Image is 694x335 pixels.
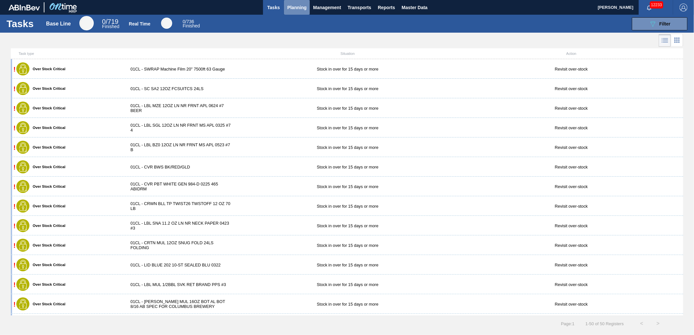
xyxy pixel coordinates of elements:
span: Transports [348,4,371,11]
button: < [634,315,650,332]
div: 01CL - [PERSON_NAME] MUL 16OZ BOT AL BOT 8/16 AB SPEC FOR COLUMBUS BREWERY [124,299,236,309]
button: Filter [632,17,687,30]
span: ! [13,183,16,190]
div: Revisit over-stock [459,302,683,307]
img: TNhmsLtSVTkK8tSr43FrP2fwEKptu5GPRR3wAAAABJRU5ErkJggg== [8,5,40,10]
div: Card Vision [671,34,683,47]
div: 01CL - SC SA2 12OZ FCSUITCS 24LS [124,86,236,91]
div: Stock in over for 15 days or more [236,67,460,72]
span: 0 [183,19,185,24]
div: 01CL - LID BLUE 202 10-ST SEALED BLU 0322 [124,263,236,267]
div: Revisit over-stock [459,282,683,287]
label: Over Stock Critical [29,106,65,110]
div: Revisit over-stock [459,86,683,91]
label: Over Stock Critical [29,302,65,306]
div: Revisit over-stock [459,67,683,72]
button: > [650,315,666,332]
span: Planning [287,4,306,11]
span: Filter [659,21,670,26]
span: ! [13,262,16,269]
div: 01CL - CRWN BLL TP TWIST26 TWSTOFF 12 OZ 70 LB [124,201,236,211]
span: Finished [183,23,200,28]
div: Stock in over for 15 days or more [236,263,460,267]
div: Stock in over for 15 days or more [236,184,460,189]
label: Over Stock Critical [29,184,65,188]
label: Over Stock Critical [29,243,65,247]
div: 01CL - CRTN MUL 12OZ SNUG FOLD 24LS FOLDING [124,240,236,250]
div: Stock in over for 15 days or more [236,125,460,130]
div: Task type [12,52,124,56]
div: Revisit over-stock [459,125,683,130]
span: 1 - 50 of 50 Registers [584,321,624,326]
span: ! [13,203,16,210]
div: Real Time [161,18,172,29]
div: 01CL - CVR PBT WHITE GEN 984-D 0225 465 ABIDRM [124,182,236,191]
label: Over Stock Critical [29,282,65,286]
div: Revisit over-stock [459,184,683,189]
div: 01CL - LBL SNA 11.2 OZ LN NR NECK PAPER 0423 #3 [124,221,236,231]
span: Tasks [266,4,281,11]
div: 01CL - LBL BZ0 12OZ LN NR FRNT MS APL 0523 #7 B [124,142,236,152]
div: Stock in over for 15 days or more [236,145,460,150]
label: Over Stock Critical [29,67,65,71]
span: ! [13,242,16,249]
div: Revisit over-stock [459,204,683,209]
span: / 736 [183,19,194,24]
div: Revisit over-stock [459,165,683,169]
span: Finished [102,24,119,29]
span: 0 [102,18,106,25]
label: Over Stock Critical [29,126,65,130]
div: Revisit over-stock [459,223,683,228]
span: ! [13,164,16,171]
span: ! [13,281,16,288]
span: / 719 [102,18,118,25]
div: Base Line [102,19,119,29]
div: 01CL - SWRAP Machine Film 20" 7500ft 63 Gauge [124,67,236,72]
span: 12233 [650,1,663,8]
div: Stock in over for 15 days or more [236,243,460,248]
div: 01CL - LBL MUL 1/2BBL SVK RET BRAND PPS #3 [124,282,236,287]
div: Stock in over for 15 days or more [236,204,460,209]
div: List Vision [659,34,671,47]
div: 01CL - LBL SGL 12OZ LN NR FRNT MS APL 0325 #7 4 [124,123,236,133]
div: Revisit over-stock [459,106,683,111]
img: Logout [680,4,687,11]
label: Over Stock Critical [29,224,65,228]
span: ! [13,85,16,92]
div: Real Time [129,21,150,26]
div: Stock in over for 15 days or more [236,302,460,307]
label: Over Stock Critical [29,145,65,149]
span: Management [313,4,341,11]
label: Over Stock Critical [29,87,65,90]
span: ! [13,301,16,308]
span: Reports [378,4,395,11]
h1: Tasks [7,20,37,27]
div: Real Time [183,20,200,28]
div: Action [459,52,683,56]
div: Stock in over for 15 days or more [236,106,460,111]
span: ! [13,144,16,151]
div: Stock in over for 15 days or more [236,86,460,91]
div: 01CL - LBL MZE 12OZ LN NR FRNT APL 0624 #7 BEER [124,103,236,113]
span: ! [13,124,16,132]
div: Revisit over-stock [459,145,683,150]
span: ! [13,222,16,230]
div: 01CL - CVR BWS BK/RED/GLD [124,165,236,169]
div: Revisit over-stock [459,263,683,267]
label: Over Stock Critical [29,263,65,267]
div: Base Line [79,16,94,30]
label: Over Stock Critical [29,204,65,208]
span: Master Data [402,4,427,11]
span: ! [13,66,16,73]
div: Situation [236,52,460,56]
span: ! [13,105,16,112]
div: Base Line [46,21,71,27]
button: Notifications [639,3,660,12]
div: Stock in over for 15 days or more [236,223,460,228]
div: Stock in over for 15 days or more [236,282,460,287]
label: Over Stock Critical [29,165,65,169]
div: Stock in over for 15 days or more [236,165,460,169]
div: Revisit over-stock [459,243,683,248]
span: Page : 1 [561,321,574,326]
